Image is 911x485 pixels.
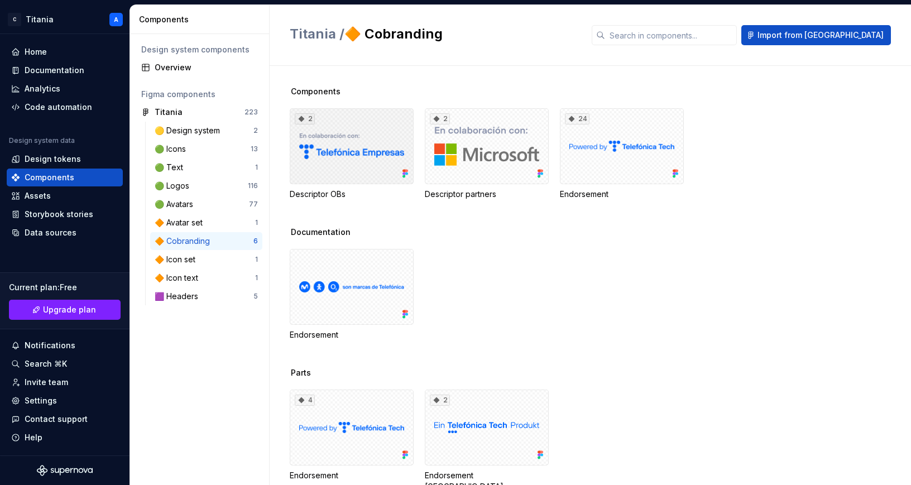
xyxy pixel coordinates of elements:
[7,410,123,428] button: Contact support
[7,392,123,410] a: Settings
[7,205,123,223] a: Storybook stories
[150,195,262,213] a: 🟢 Avatars77
[25,190,51,201] div: Assets
[290,329,414,340] div: Endorsement
[25,377,68,388] div: Invite team
[7,43,123,61] a: Home
[7,337,123,354] button: Notifications
[150,177,262,195] a: 🟢 Logos116
[8,13,21,26] div: C
[155,125,224,136] div: 🟡 Design system
[26,14,54,25] div: Titania
[150,251,262,268] a: 🔶 Icon set1
[150,122,262,140] a: 🟡 Design system2
[605,25,737,45] input: Search in components...
[244,108,258,117] div: 223
[741,25,891,45] button: Import from [GEOGRAPHIC_DATA]
[25,432,42,443] div: Help
[150,287,262,305] a: 🟪 Headers5
[137,59,262,76] a: Overview
[253,237,258,246] div: 6
[7,169,123,186] a: Components
[25,153,81,165] div: Design tokens
[25,65,84,76] div: Documentation
[7,150,123,168] a: Design tokens
[290,470,414,481] div: Endorsement
[150,140,262,158] a: 🟢 Icons13
[155,199,198,210] div: 🟢 Avatars
[155,143,190,155] div: 🟢 Icons
[155,162,188,173] div: 🟢 Text
[155,291,203,302] div: 🟪 Headers
[7,429,123,446] button: Help
[7,98,123,116] a: Code automation
[290,108,414,200] div: 2Descriptor OBs
[253,292,258,301] div: 5
[155,272,203,284] div: 🔶 Icon text
[425,108,549,200] div: 2Descriptor partners
[150,214,262,232] a: 🔶 Avatar set1
[560,189,684,200] div: Endorsement
[139,14,265,25] div: Components
[155,236,214,247] div: 🔶 Cobranding
[7,61,123,79] a: Documentation
[155,254,200,265] div: 🔶 Icon set
[7,355,123,373] button: Search ⌘K
[255,255,258,264] div: 1
[290,25,578,43] h2: 🔶 Cobranding
[25,395,57,406] div: Settings
[295,395,315,406] div: 4
[150,269,262,287] a: 🔶 Icon text1
[425,189,549,200] div: Descriptor partners
[757,30,884,41] span: Import from [GEOGRAPHIC_DATA]
[7,224,123,242] a: Data sources
[2,7,127,31] button: CTitaniaA
[25,414,88,425] div: Contact support
[114,15,118,24] div: A
[249,200,258,209] div: 77
[248,181,258,190] div: 116
[155,62,258,73] div: Overview
[25,46,47,57] div: Home
[137,103,262,121] a: Titania223
[25,358,67,369] div: Search ⌘K
[155,180,194,191] div: 🟢 Logos
[141,44,258,55] div: Design system components
[253,126,258,135] div: 2
[290,249,414,340] div: Endorsement
[7,187,123,205] a: Assets
[150,159,262,176] a: 🟢 Text1
[251,145,258,153] div: 13
[37,465,93,476] svg: Supernova Logo
[9,136,75,145] div: Design system data
[25,227,76,238] div: Data sources
[430,113,450,124] div: 2
[25,340,75,351] div: Notifications
[150,232,262,250] a: 🔶 Cobranding6
[255,273,258,282] div: 1
[255,163,258,172] div: 1
[43,304,96,315] span: Upgrade plan
[155,217,207,228] div: 🔶 Avatar set
[291,367,311,378] span: Parts
[9,282,121,293] div: Current plan : Free
[141,89,258,100] div: Figma components
[565,113,589,124] div: 24
[9,300,121,320] button: Upgrade plan
[7,373,123,391] a: Invite team
[560,108,684,200] div: 24Endorsement
[255,218,258,227] div: 1
[25,102,92,113] div: Code automation
[430,395,450,406] div: 2
[295,113,315,124] div: 2
[291,227,351,238] span: Documentation
[25,83,60,94] div: Analytics
[290,189,414,200] div: Descriptor OBs
[7,80,123,98] a: Analytics
[291,86,341,97] span: Components
[25,172,74,183] div: Components
[155,107,183,118] div: Titania
[290,26,344,42] span: Titania /
[25,209,93,220] div: Storybook stories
